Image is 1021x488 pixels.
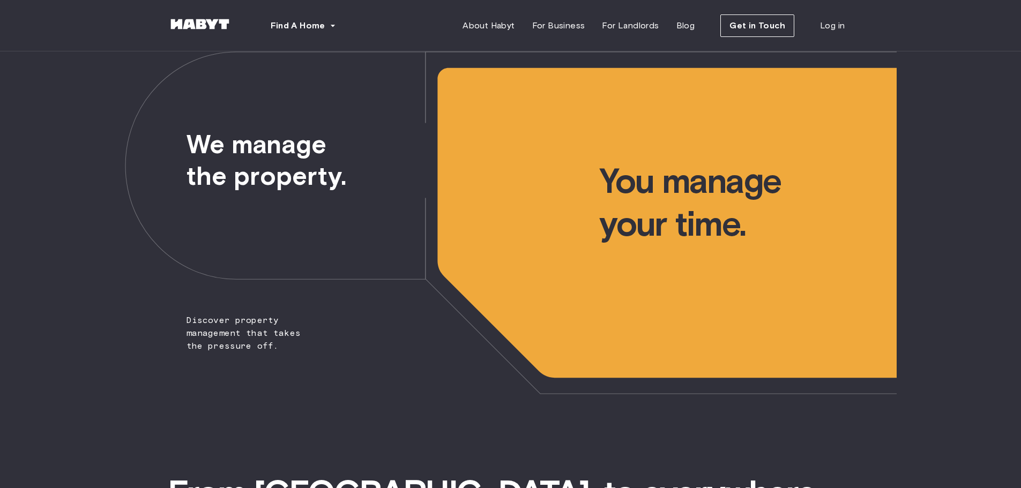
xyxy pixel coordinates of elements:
span: Log in [820,19,845,32]
span: Discover property management that takes the pressure off. [125,51,322,352]
a: For Business [524,15,594,36]
button: Find A Home [262,15,345,36]
span: Blog [676,19,695,32]
span: For Landlords [602,19,659,32]
span: Find A Home [271,19,325,32]
a: Log in [811,15,853,36]
button: Get in Touch [720,14,794,37]
a: For Landlords [593,15,667,36]
a: Blog [668,15,704,36]
span: About Habyt [463,19,515,32]
img: Habyt [168,19,232,29]
span: You manage your time. [599,51,896,245]
img: we-make-moves-not-waiting-lists [125,51,897,394]
span: Get in Touch [729,19,785,32]
span: For Business [532,19,585,32]
a: About Habyt [454,15,523,36]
